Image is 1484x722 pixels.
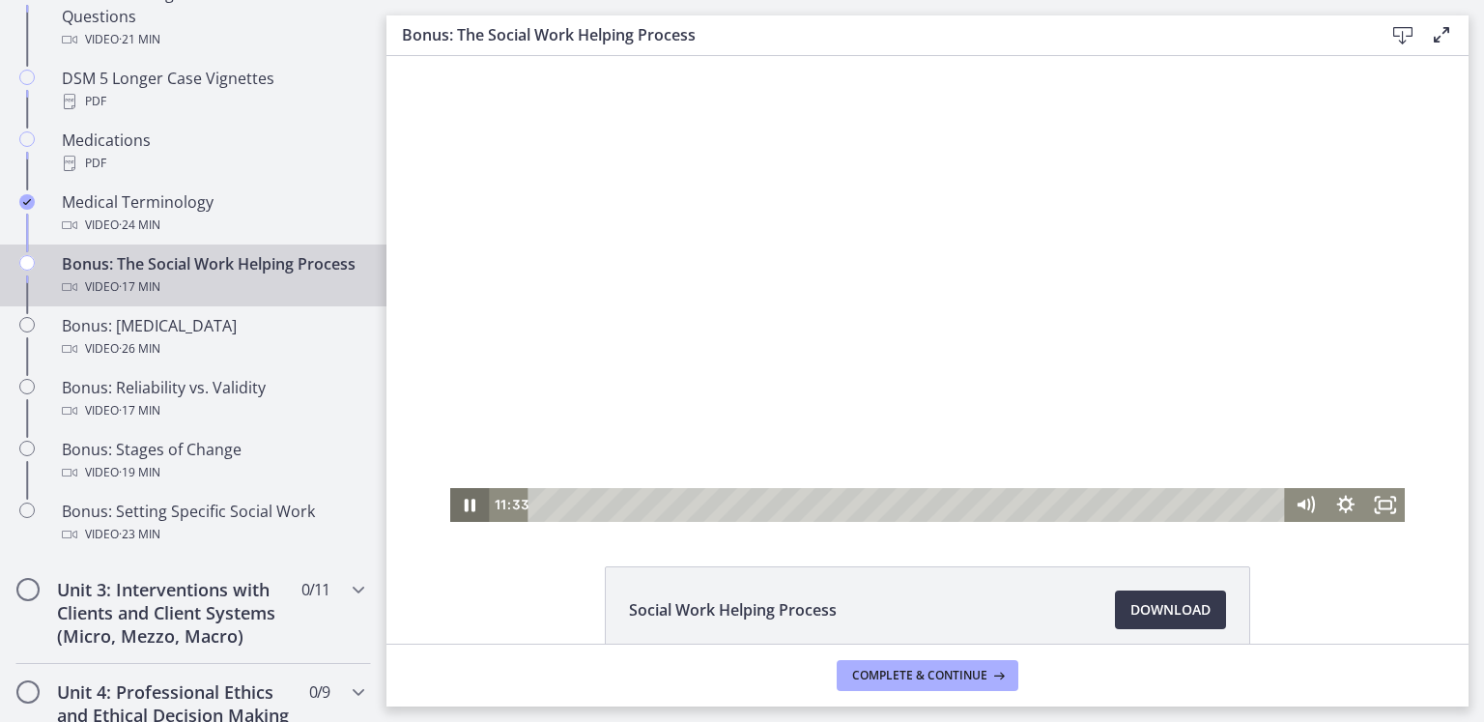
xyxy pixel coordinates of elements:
button: Show settings menu [939,432,979,466]
h3: Bonus: The Social Work Helping Process [402,23,1353,46]
div: Medical Terminology [62,190,363,237]
span: · 24 min [119,214,160,237]
div: DSM 5 Longer Case Vignettes [62,67,363,113]
span: 0 / 11 [301,578,329,601]
div: Bonus: Setting Specific Social Work [62,500,363,546]
div: PDF [62,90,363,113]
div: Video [62,28,363,51]
div: PDF [62,152,363,175]
div: Video [62,275,363,299]
button: Complete & continue [837,660,1018,691]
span: Complete & continue [852,668,987,683]
div: Bonus: [MEDICAL_DATA] [62,314,363,361]
span: Download [1130,598,1211,621]
span: 0 / 9 [309,680,329,704]
button: Fullscreen [979,432,1018,466]
iframe: Video Lesson [386,56,1469,522]
span: · 23 min [119,523,160,546]
div: Medications [62,129,363,175]
div: Video [62,523,363,546]
span: Social Work Helping Process [629,598,837,621]
span: · 26 min [119,337,160,361]
div: Video [62,214,363,237]
h2: Unit 3: Interventions with Clients and Client Systems (Micro, Mezzo, Macro) [57,578,293,648]
div: Bonus: The Social Work Helping Process [62,252,363,299]
div: Bonus: Reliability vs. Validity [62,376,363,422]
button: Mute [899,432,939,466]
div: Video [62,399,363,422]
span: · 19 min [119,461,160,484]
div: Video [62,337,363,361]
a: Download [1115,591,1226,629]
i: Completed [19,194,35,210]
span: · 21 min [119,28,160,51]
div: Bonus: Stages of Change [62,438,363,484]
div: Video [62,461,363,484]
span: · 17 min [119,275,160,299]
span: · 17 min [119,399,160,422]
